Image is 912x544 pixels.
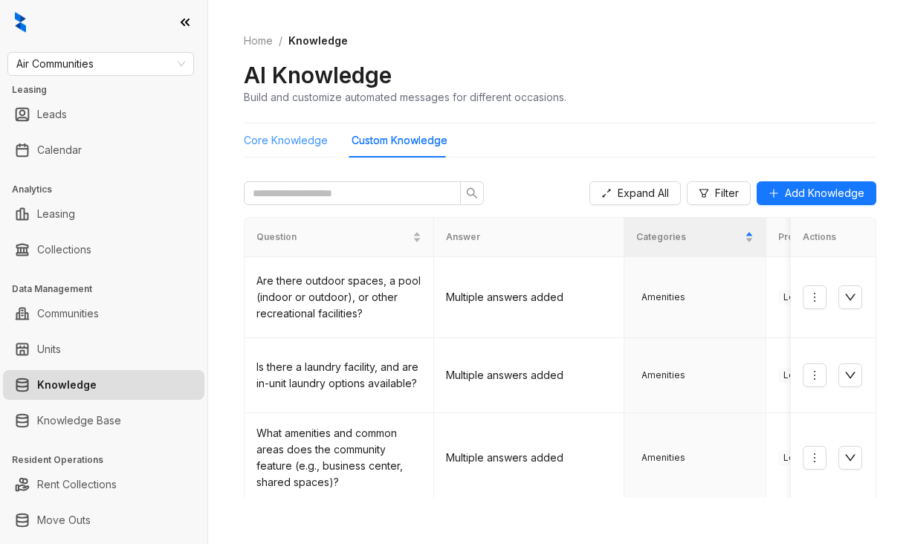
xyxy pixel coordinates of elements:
[16,53,185,75] span: Air Communities
[791,218,876,257] th: Actions
[3,334,204,364] li: Units
[699,188,709,198] span: filter
[279,33,282,49] li: /
[434,218,624,257] th: Answer
[256,359,421,392] div: Is there a laundry facility, and are in-unit laundry options available?
[245,218,434,257] th: Question
[3,299,204,328] li: Communities
[256,273,421,322] div: Are there outdoor spaces, a pool (indoor or outdoor), or other recreational facilities?
[37,370,97,400] a: Knowledge
[809,452,821,464] span: more
[466,187,478,199] span: search
[3,406,204,435] li: Knowledge Base
[778,368,824,383] span: Leasing
[37,199,75,229] a: Leasing
[778,290,824,305] span: Leasing
[809,369,821,381] span: more
[766,218,908,257] th: Products
[15,12,26,33] img: logo
[715,185,739,201] span: Filter
[37,334,61,364] a: Units
[844,291,856,303] span: down
[844,369,856,381] span: down
[37,505,91,535] a: Move Outs
[844,452,856,464] span: down
[434,338,624,413] td: Multiple answers added
[434,257,624,338] td: Multiple answers added
[244,61,392,89] h2: AI Knowledge
[636,368,691,383] span: Amenities
[3,199,204,229] li: Leasing
[3,100,204,129] li: Leads
[37,406,121,435] a: Knowledge Base
[12,183,207,196] h3: Analytics
[3,470,204,499] li: Rent Collections
[256,425,421,490] div: What amenities and common areas does the community feature (e.g., business center, shared spaces)?
[352,132,447,149] div: Custom Knowledge
[37,470,117,499] a: Rent Collections
[601,188,612,198] span: expand-alt
[769,188,779,198] span: plus
[256,230,410,245] span: Question
[636,230,742,245] span: Categories
[636,290,691,305] span: Amenities
[241,33,276,49] a: Home
[785,185,864,201] span: Add Knowledge
[778,450,824,465] span: Leasing
[12,83,207,97] h3: Leasing
[12,453,207,467] h3: Resident Operations
[37,299,99,328] a: Communities
[288,34,348,47] span: Knowledge
[687,181,751,205] button: Filter
[618,185,669,201] span: Expand All
[244,132,328,149] div: Core Knowledge
[37,235,91,265] a: Collections
[434,413,624,503] td: Multiple answers added
[636,450,691,465] span: Amenities
[809,291,821,303] span: more
[3,505,204,535] li: Move Outs
[3,135,204,165] li: Calendar
[757,181,876,205] button: Add Knowledge
[37,100,67,129] a: Leads
[37,135,82,165] a: Calendar
[589,181,681,205] button: Expand All
[12,282,207,296] h3: Data Management
[3,235,204,265] li: Collections
[244,89,566,105] div: Build and customize automated messages for different occasions.
[3,370,204,400] li: Knowledge
[778,230,884,245] span: Products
